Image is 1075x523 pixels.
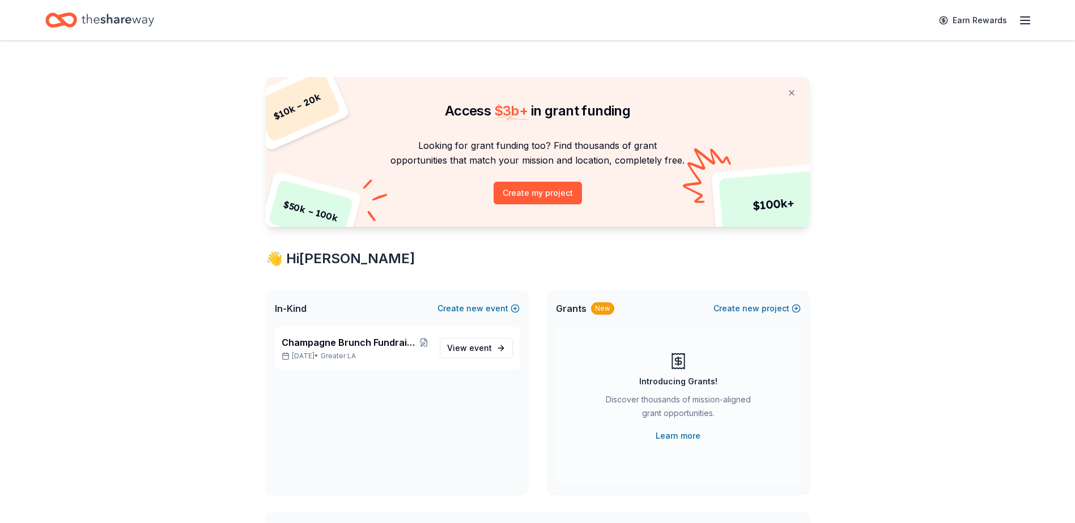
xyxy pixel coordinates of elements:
a: View event [440,338,513,358]
span: In-Kind [275,302,307,315]
a: Earn Rewards [932,10,1014,31]
span: new [742,302,759,315]
span: Greater LA [321,351,356,361]
span: $ 3b + [494,102,528,119]
span: View [447,341,492,355]
span: Champagne Brunch Fundraiser to Support Camp4Kids [282,336,418,349]
div: $ 10k – 20k [253,70,341,143]
a: Home [45,7,154,33]
div: 👋 Hi [PERSON_NAME] [266,250,810,268]
p: Looking for grant funding too? Find thousands of grant opportunities that match your mission and ... [279,138,796,168]
span: Access in grant funding [445,102,630,119]
span: Grants [556,302,587,315]
div: New [591,302,614,315]
p: [DATE] • [282,351,431,361]
div: Discover thousands of mission-aligned grant opportunities. [601,393,755,425]
span: new [466,302,483,315]
button: Createnewevent [437,302,520,315]
span: event [469,343,492,353]
div: Introducing Grants! [639,375,717,388]
a: Learn more [656,429,700,443]
button: Createnewproject [713,302,801,315]
button: Create my project [494,182,582,204]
